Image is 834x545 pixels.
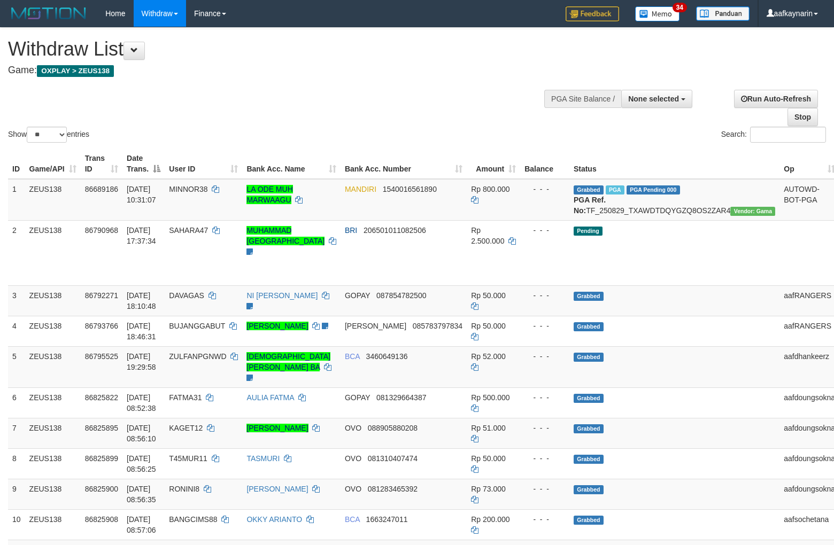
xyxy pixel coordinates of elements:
span: BANGCIMS88 [169,515,217,524]
span: RONINI8 [169,485,199,493]
select: Showentries [27,127,67,143]
img: Button%20Memo.svg [635,6,680,21]
span: BCA [345,352,360,361]
td: 3 [8,285,25,316]
span: MINNOR38 [169,185,207,193]
div: - - - [524,453,565,464]
a: [PERSON_NAME] [246,485,308,493]
td: ZEUS138 [25,479,81,509]
td: ZEUS138 [25,179,81,221]
span: DAVAGAS [169,291,204,300]
span: [DATE] 08:56:10 [127,424,156,443]
span: KAGET12 [169,424,203,432]
td: 9 [8,479,25,509]
b: PGA Ref. No: [574,196,606,215]
span: Rp 50.000 [471,322,506,330]
a: NI [PERSON_NAME] [246,291,318,300]
span: OVO [345,485,361,493]
td: 4 [8,316,25,346]
span: 34 [673,3,687,12]
th: Amount: activate to sort column ascending [467,149,520,179]
a: LA ODE MUH MARWAAGU [246,185,292,204]
th: Date Trans.: activate to sort column descending [122,149,165,179]
span: Rp 73.000 [471,485,506,493]
span: T45MUR11 [169,454,207,463]
td: ZEUS138 [25,387,81,418]
img: Feedback.jpg [566,6,619,21]
th: Game/API: activate to sort column ascending [25,149,81,179]
div: - - - [524,290,565,301]
span: Rp 50.000 [471,454,506,463]
h1: Withdraw List [8,38,545,60]
a: Stop [787,108,818,126]
span: ZULFANPGNWD [169,352,226,361]
button: None selected [621,90,692,108]
td: ZEUS138 [25,509,81,540]
span: [DATE] 08:56:25 [127,454,156,473]
span: Grabbed [574,424,604,433]
span: 86792271 [85,291,118,300]
td: 1 [8,179,25,221]
th: Trans ID: activate to sort column ascending [81,149,122,179]
span: [DATE] 10:31:07 [127,185,156,204]
td: ZEUS138 [25,316,81,346]
span: 86825908 [85,515,118,524]
th: ID [8,149,25,179]
span: [DATE] 18:46:31 [127,322,156,341]
div: - - - [524,225,565,236]
td: 2 [8,220,25,285]
a: [PERSON_NAME] [246,424,308,432]
span: BUJANGGABUT [169,322,225,330]
span: Rp 50.000 [471,291,506,300]
span: GOPAY [345,393,370,402]
span: Copy 081329664387 to clipboard [376,393,426,402]
td: 10 [8,509,25,540]
span: Grabbed [574,485,604,494]
a: OKKY ARIANTO [246,515,302,524]
span: Copy 087854782500 to clipboard [376,291,426,300]
span: GOPAY [345,291,370,300]
span: Rp 52.000 [471,352,506,361]
span: OXPLAY > ZEUS138 [37,65,114,77]
span: OVO [345,424,361,432]
span: Copy 085783797834 to clipboard [413,322,462,330]
span: 86825900 [85,485,118,493]
span: FATMA31 [169,393,202,402]
td: ZEUS138 [25,448,81,479]
span: Copy 3460649136 to clipboard [366,352,408,361]
span: Grabbed [574,394,604,403]
span: SAHARA47 [169,226,208,235]
a: AULIA FATMA [246,393,294,402]
span: Rp 800.000 [471,185,509,193]
span: 86825822 [85,393,118,402]
img: panduan.png [696,6,750,21]
input: Search: [750,127,826,143]
span: Rp 2.500.000 [471,226,504,245]
span: None selected [628,95,679,103]
h4: Game: [8,65,545,76]
span: [PERSON_NAME] [345,322,406,330]
span: OVO [345,454,361,463]
th: Bank Acc. Number: activate to sort column ascending [341,149,467,179]
span: Copy 1663247011 to clipboard [366,515,408,524]
span: Copy 081310407474 to clipboard [368,454,418,463]
label: Search: [721,127,826,143]
td: ZEUS138 [25,285,81,316]
td: ZEUS138 [25,418,81,448]
span: [DATE] 08:52:38 [127,393,156,412]
th: Status [569,149,779,179]
a: Run Auto-Refresh [734,90,818,108]
a: [DEMOGRAPHIC_DATA][PERSON_NAME] BA [246,352,330,371]
span: [DATE] 08:56:35 [127,485,156,504]
span: [DATE] 08:57:06 [127,515,156,534]
td: TF_250829_TXAWDTDQYGZQ8OS2ZAR4 [569,179,779,221]
label: Show entries [8,127,89,143]
td: ZEUS138 [25,346,81,387]
span: Vendor URL: https://trx31.1velocity.biz [730,207,775,216]
span: [DATE] 17:37:34 [127,226,156,245]
th: Balance [520,149,569,179]
span: 86825895 [85,424,118,432]
div: PGA Site Balance / [544,90,621,108]
span: Grabbed [574,516,604,525]
span: MANDIRI [345,185,376,193]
